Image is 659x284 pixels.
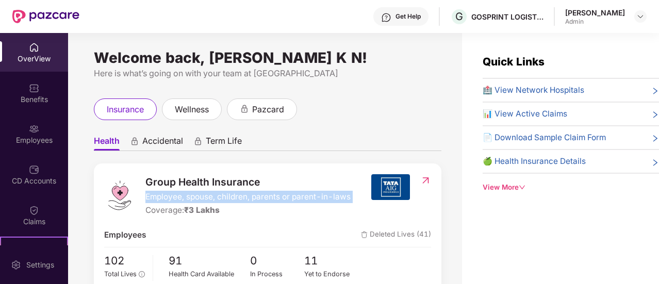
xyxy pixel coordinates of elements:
[361,231,368,238] img: deleteIcon
[12,10,79,23] img: New Pazcare Logo
[304,269,359,279] div: Yet to Endorse
[145,191,351,203] span: Employee, spouse, children, parents or parent-in-laws
[483,131,606,144] span: 📄 Download Sample Claim Form
[169,269,250,279] div: Health Card Available
[381,12,391,23] img: svg+xml;base64,PHN2ZyBpZD0iSGVscC0zMngzMiIgeG1sbnM9Imh0dHA6Ly93d3cudzMub3JnLzIwMDAvc3ZnIiB3aWR0aD...
[206,136,242,151] span: Term Life
[483,55,545,68] span: Quick Links
[104,229,146,241] span: Employees
[23,260,57,270] div: Settings
[371,174,410,200] img: insurerIcon
[169,253,250,270] span: 91
[250,269,305,279] div: In Process
[145,174,351,190] span: Group Health Insurance
[396,12,421,21] div: Get Help
[29,124,39,134] img: svg+xml;base64,PHN2ZyBpZD0iRW1wbG95ZWVzIiB4bWxucz0iaHR0cDovL3d3dy53My5vcmcvMjAwMC9zdmciIHdpZHRoPS...
[651,86,659,96] span: right
[420,175,431,186] img: RedirectIcon
[29,42,39,53] img: svg+xml;base64,PHN2ZyBpZD0iSG9tZSIgeG1sbnM9Imh0dHA6Ly93d3cudzMub3JnLzIwMDAvc3ZnIiB3aWR0aD0iMjAiIG...
[483,84,584,96] span: 🏥 View Network Hospitals
[565,18,625,26] div: Admin
[361,229,431,241] span: Deleted Lives (41)
[483,182,659,193] div: View More
[455,10,463,23] span: G
[250,253,305,270] span: 0
[252,103,284,116] span: pazcard
[145,204,351,216] div: Coverage:
[94,67,441,80] div: Here is what’s going on with your team at [GEOGRAPHIC_DATA]
[29,205,39,215] img: svg+xml;base64,PHN2ZyBpZD0iQ2xhaW0iIHhtbG5zPSJodHRwOi8vd3d3LnczLm9yZy8yMDAwL3N2ZyIgd2lkdGg9IjIwIi...
[483,108,567,120] span: 📊 View Active Claims
[94,136,120,151] span: Health
[107,103,144,116] span: insurance
[483,155,586,168] span: 🍏 Health Insurance Details
[139,271,144,277] span: info-circle
[651,110,659,120] span: right
[184,205,220,215] span: ₹3 Lakhs
[94,54,441,62] div: Welcome back, [PERSON_NAME] K N!
[651,133,659,144] span: right
[11,260,21,270] img: svg+xml;base64,PHN2ZyBpZD0iU2V0dGluZy0yMHgyMCIgeG1sbnM9Imh0dHA6Ly93d3cudzMub3JnLzIwMDAvc3ZnIiB3aW...
[29,164,39,175] img: svg+xml;base64,PHN2ZyBpZD0iQ0RfQWNjb3VudHMiIGRhdGEtbmFtZT0iQ0QgQWNjb3VudHMiIHhtbG5zPSJodHRwOi8vd3...
[519,184,525,191] span: down
[304,253,359,270] span: 11
[240,104,249,113] div: animation
[651,157,659,168] span: right
[104,270,137,278] span: Total Lives
[142,136,183,151] span: Accidental
[471,12,543,22] div: GOSPRINT LOGISTICS PRIVATE LIMITED
[104,180,135,211] img: logo
[29,83,39,93] img: svg+xml;base64,PHN2ZyBpZD0iQmVuZWZpdHMiIHhtbG5zPSJodHRwOi8vd3d3LnczLm9yZy8yMDAwL3N2ZyIgd2lkdGg9Ij...
[636,12,645,21] img: svg+xml;base64,PHN2ZyBpZD0iRHJvcGRvd24tMzJ4MzIiIHhtbG5zPSJodHRwOi8vd3d3LnczLm9yZy8yMDAwL3N2ZyIgd2...
[565,8,625,18] div: [PERSON_NAME]
[193,137,203,146] div: animation
[175,103,209,116] span: wellness
[104,253,145,270] span: 102
[130,137,139,146] div: animation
